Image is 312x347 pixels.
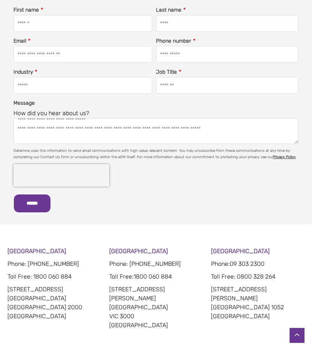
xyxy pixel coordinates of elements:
span: Email [13,38,26,44]
span: Toll Free: 0800 328 264 [211,273,276,280]
a: Privacy Policy [273,155,296,159]
strong: [GEOGRAPHIC_DATA] [7,248,66,255]
span: Last name [156,7,181,13]
strong: [GEOGRAPHIC_DATA] [211,248,270,255]
strong: [GEOGRAPHIC_DATA] [109,248,168,255]
p: [STREET_ADDRESS] [GEOGRAPHIC_DATA] [GEOGRAPHIC_DATA] 2000 [GEOGRAPHIC_DATA] [7,285,101,321]
p: 1800 060 884 [109,272,203,281]
span: Toll Free [7,273,30,280]
iframe: reCAPTCHA [13,164,109,187]
p: [STREET_ADDRESS][PERSON_NAME] [GEOGRAPHIC_DATA] VIC 3000 [GEOGRAPHIC_DATA] [109,285,203,330]
span: Industry [13,69,33,75]
span: Toll Free: [109,273,134,280]
span: Message [13,100,35,106]
span: Phone number [156,38,191,44]
p: Datamine uses this information to send email communications with high value, relevant content. Yo... [13,148,299,160]
p: : 1800 060 884 [7,272,101,281]
span: Job Title [156,69,177,75]
span: Phone: [PHONE_NUMBER] [109,260,181,267]
p: [STREET_ADDRESS] [PERSON_NAME] [GEOGRAPHIC_DATA] 1052 [GEOGRAPHIC_DATA] [211,285,305,321]
span: 09 303 2300 [230,260,264,267]
p: Phone: [211,260,305,268]
span: Phone: [PHONE_NUMBER] [7,260,79,267]
legend: How did you hear about us? [13,108,299,118]
span: First name [13,7,39,13]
